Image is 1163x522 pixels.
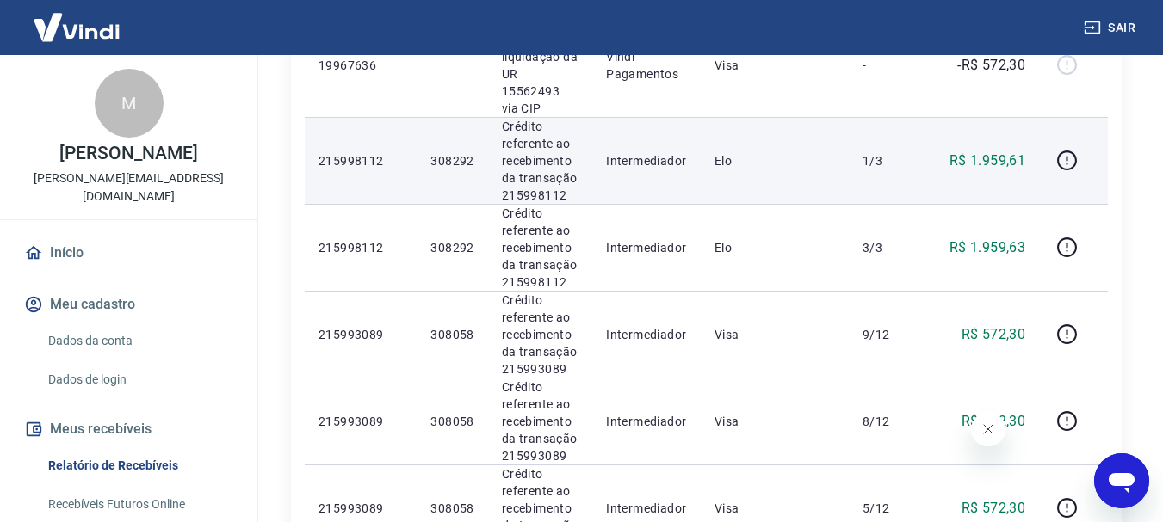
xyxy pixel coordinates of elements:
p: 215993089 [319,326,403,343]
p: R$ 1.959,63 [950,237,1025,258]
iframe: Botão para abrir a janela de mensagens [1094,453,1149,508]
p: Elo [715,152,835,169]
a: Início [21,234,237,272]
p: 5/12 [863,500,913,517]
p: - [863,57,913,74]
p: Vindi Pagamentos [606,48,687,83]
p: 8/12 [863,413,913,430]
p: R$ 1.959,61 [950,150,1025,171]
p: Visa [715,500,835,517]
a: Dados da conta [41,323,237,359]
p: Crédito referente ao recebimento da transação 215998112 [502,118,578,204]
a: Relatório de Recebíveis [41,448,237,483]
p: Intermediador [606,239,687,256]
p: R$ 572,30 [962,324,1026,345]
p: R$ 572,30 [962,498,1026,519]
p: 215993089 [319,500,403,517]
p: R$ 572,30 [962,411,1026,432]
a: Recebíveis Futuros Online [41,487,237,522]
p: Crédito referente ao recebimento da transação 215993089 [502,378,578,464]
iframe: Fechar mensagem [971,412,1005,446]
p: [PERSON_NAME] [59,144,197,163]
p: 19967636 [319,57,403,74]
p: 308292 [430,239,473,256]
p: 3/3 [863,239,913,256]
p: 215998112 [319,152,403,169]
button: Sair [1080,12,1142,44]
p: 1/3 [863,152,913,169]
p: -R$ 572,30 [957,55,1025,76]
p: Elo [715,239,835,256]
p: 308292 [430,152,473,169]
p: Visa [715,57,835,74]
p: Visa [715,326,835,343]
p: 308058 [430,500,473,517]
span: Olá! Precisa de ajuda? [10,12,145,26]
p: 215998112 [319,239,403,256]
a: Dados de login [41,362,237,397]
button: Meu cadastro [21,286,237,323]
div: M [95,69,164,138]
p: 308058 [430,413,473,430]
p: Crédito referente ao recebimento da transação 215993089 [502,292,578,378]
p: [PERSON_NAME][EMAIL_ADDRESS][DOMAIN_NAME] [14,169,244,206]
p: Intermediador [606,326,687,343]
p: Intermediador [606,500,687,517]
p: Intermediador [606,152,687,169]
img: Vindi [21,1,133,53]
p: Visa [715,413,835,430]
p: Crédito referente ao recebimento da transação 215998112 [502,205,578,291]
p: Débito referente à liquidação da UR 15562493 via CIP [502,14,578,117]
p: Intermediador [606,413,687,430]
p: 9/12 [863,326,913,343]
button: Meus recebíveis [21,410,237,448]
p: 308058 [430,326,473,343]
p: 215993089 [319,413,403,430]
